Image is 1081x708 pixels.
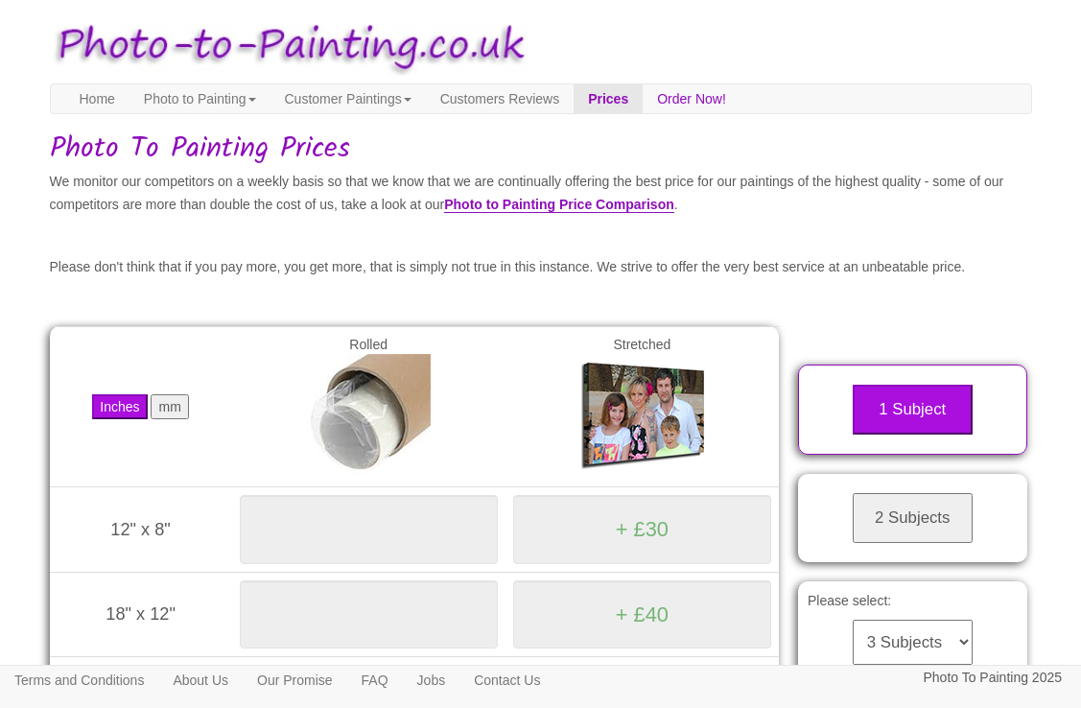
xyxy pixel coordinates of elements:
a: Photo to Painting Price Comparison [444,197,674,213]
button: mm [151,394,188,419]
a: Home [65,84,129,113]
span: 18" x 12" [106,604,176,624]
a: FAQ [347,666,403,695]
a: Order Now! [643,84,740,113]
div: Please select: [798,581,1027,684]
a: Prices [574,84,643,113]
span: 12" x 8" [110,520,170,539]
td: Rolled [232,327,505,487]
h1: Photo To Painting Prices [50,133,1032,165]
a: Customer Paintings [270,84,426,113]
td: Stretched [505,327,779,487]
button: Inches [92,394,147,419]
p: Please don't think that if you pay more, you get more, that is simply not true in this instance. ... [50,255,1032,279]
span: + £30 [616,517,669,541]
button: 2 Subjects [853,493,973,543]
a: Our Promise [243,666,347,695]
p: We monitor our competitors on a weekly basis so that we know that we are continually offering the... [50,170,1032,217]
img: Photo to Painting [40,10,531,83]
img: Gallery Wrap [579,354,704,479]
a: Photo to Painting [129,84,270,113]
a: Customers Reviews [426,84,574,113]
a: Jobs [403,666,460,695]
a: About Us [158,666,243,695]
p: Photo To Painting 2025 [923,666,1062,690]
span: + £40 [616,602,669,626]
img: Rolled [306,354,431,479]
button: 1 Subject [853,385,973,435]
a: Contact Us [459,666,554,695]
